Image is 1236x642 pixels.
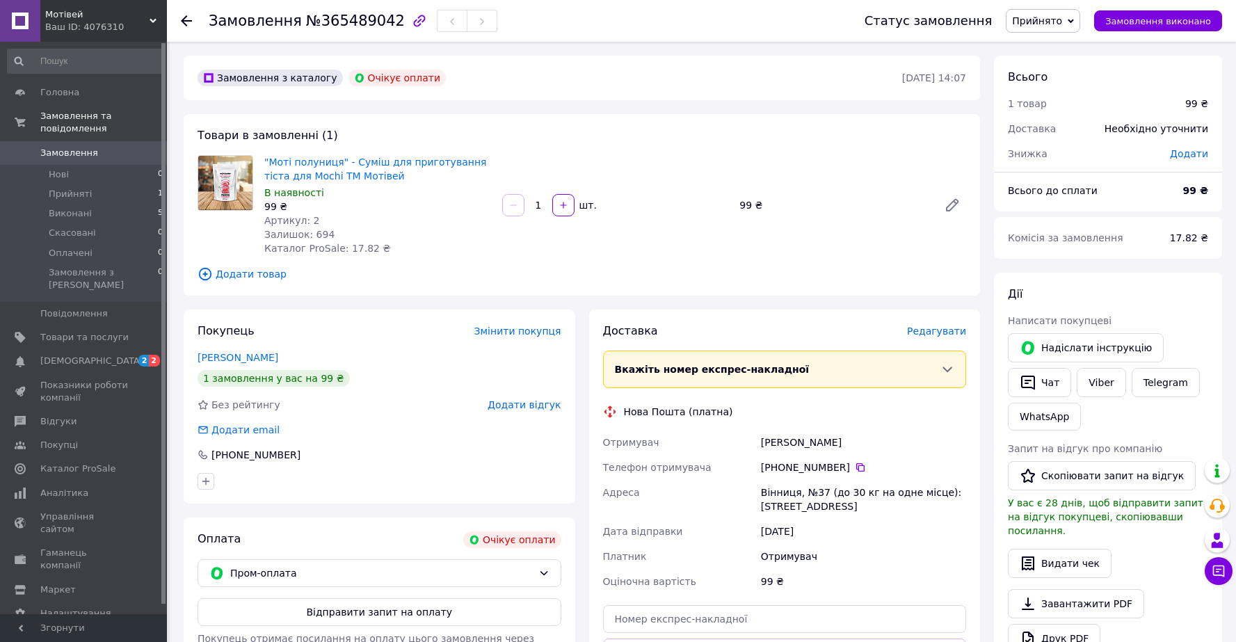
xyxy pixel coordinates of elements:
[40,379,129,404] span: Показники роботи компанії
[1012,15,1062,26] span: Прийнято
[603,462,712,473] span: Телефон отримувача
[40,439,78,451] span: Покупці
[348,70,447,86] div: Очікує оплати
[45,21,167,33] div: Ваш ID: 4076310
[45,8,150,21] span: Мотівей
[40,463,115,475] span: Каталог ProSale
[1170,148,1208,159] span: Додати
[1077,368,1125,397] a: Viber
[1008,333,1164,362] button: Надіслати інструкцію
[158,207,163,220] span: 5
[49,227,96,239] span: Скасовані
[938,191,966,219] a: Редагувати
[196,423,281,437] div: Додати email
[138,355,150,367] span: 2
[264,187,324,198] span: В наявності
[40,547,129,572] span: Гаманець компанії
[1008,443,1162,454] span: Запит на відгук про компанію
[158,266,163,291] span: 0
[865,14,993,28] div: Статус замовлення
[463,531,561,548] div: Очікує оплати
[1008,315,1111,326] span: Написати покупцеві
[761,460,966,474] div: [PHONE_NUMBER]
[603,437,659,448] span: Отримувач
[40,86,79,99] span: Головна
[1008,148,1048,159] span: Знижка
[615,364,810,375] span: Вкажіть номер експрес-накладної
[1105,16,1211,26] span: Замовлення виконано
[158,168,163,181] span: 0
[1170,232,1208,243] span: 17.82 ₴
[198,598,561,626] button: Відправити запит на оплату
[198,324,255,337] span: Покупець
[1008,549,1111,578] button: Видати чек
[474,326,561,337] span: Змінити покупця
[158,227,163,239] span: 0
[264,200,491,214] div: 99 ₴
[210,423,281,437] div: Додати email
[306,13,405,29] span: №365489042
[1094,10,1222,31] button: Замовлення виконано
[758,480,969,519] div: Вінниця, №37 (до 30 кг на одне місце): [STREET_ADDRESS]
[1008,461,1196,490] button: Скопіювати запит на відгук
[40,355,143,367] span: [DEMOGRAPHIC_DATA]
[210,448,302,462] div: [PHONE_NUMBER]
[907,326,966,337] span: Редагувати
[40,415,77,428] span: Відгуки
[1008,589,1144,618] a: Завантажити PDF
[49,266,158,291] span: Замовлення з [PERSON_NAME]
[209,13,302,29] span: Замовлення
[40,147,98,159] span: Замовлення
[1008,287,1022,300] span: Дії
[758,569,969,594] div: 99 ₴
[758,519,969,544] div: [DATE]
[1008,403,1081,431] a: WhatsApp
[1185,97,1208,111] div: 99 ₴
[1008,497,1203,536] span: У вас є 28 днів, щоб відправити запит на відгук покупцеві, скопіювавши посилання.
[158,188,163,200] span: 1
[1008,98,1047,109] span: 1 товар
[1008,368,1071,397] button: Чат
[230,565,533,581] span: Пром-оплата
[603,576,696,587] span: Оціночна вартість
[198,266,966,282] span: Додати товар
[488,399,561,410] span: Додати відгук
[40,110,167,135] span: Замовлення та повідомлення
[49,247,93,259] span: Оплачені
[758,544,969,569] div: Отримувач
[40,307,108,320] span: Повідомлення
[40,331,129,344] span: Товари та послуги
[40,584,76,596] span: Маркет
[1183,185,1208,196] b: 99 ₴
[198,156,252,210] img: "Моті полуниця" - Суміш для приготування тіста для Mochi ТМ Мотівей
[620,405,737,419] div: Нова Пошта (платна)
[1008,185,1098,196] span: Всього до сплати
[576,198,598,212] div: шт.
[198,129,338,142] span: Товари в замовленні (1)
[1008,232,1123,243] span: Комісія за замовлення
[603,487,640,498] span: Адреса
[7,49,164,74] input: Пошук
[198,370,350,387] div: 1 замовлення у вас на 99 ₴
[158,247,163,259] span: 0
[734,195,933,215] div: 99 ₴
[603,324,658,337] span: Доставка
[198,532,241,545] span: Оплата
[40,487,88,499] span: Аналітика
[49,207,92,220] span: Виконані
[211,399,280,410] span: Без рейтингу
[181,14,192,28] div: Повернутися назад
[264,243,390,254] span: Каталог ProSale: 17.82 ₴
[198,70,343,86] div: Замовлення з каталогу
[902,72,966,83] time: [DATE] 14:07
[1008,70,1048,83] span: Всього
[1132,368,1200,397] a: Telegram
[1008,123,1056,134] span: Доставка
[758,430,969,455] div: [PERSON_NAME]
[1096,113,1217,144] div: Необхідно уточнити
[1205,557,1233,585] button: Чат з покупцем
[40,511,129,536] span: Управління сайтом
[49,168,69,181] span: Нові
[264,157,486,182] a: "Моті полуниця" - Суміш для приготування тіста для Mochi ТМ Мотівей
[40,607,111,620] span: Налаштування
